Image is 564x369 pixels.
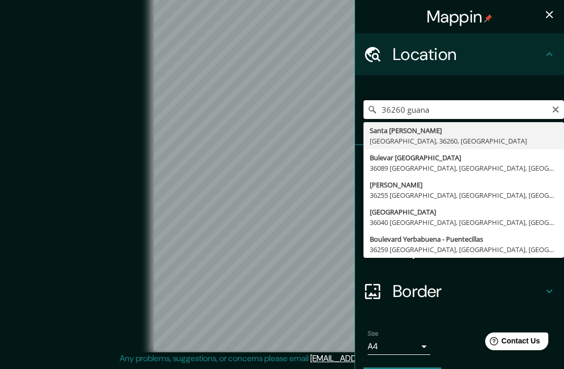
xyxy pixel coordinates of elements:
div: [GEOGRAPHIC_DATA] [370,207,558,217]
h4: Layout [393,239,543,260]
div: Border [355,270,564,312]
div: A4 [368,338,430,355]
div: 36040 [GEOGRAPHIC_DATA], [GEOGRAPHIC_DATA], [GEOGRAPHIC_DATA] [370,217,558,228]
button: Clear [551,104,560,114]
div: [PERSON_NAME] [370,180,558,190]
div: Location [355,33,564,75]
div: Layout [355,229,564,270]
div: 36089 [GEOGRAPHIC_DATA], [GEOGRAPHIC_DATA], [GEOGRAPHIC_DATA] [370,163,558,173]
input: Pick your city or area [363,100,564,119]
div: Bulevar [GEOGRAPHIC_DATA] [370,152,558,163]
div: Boulevard Yerbabuena - Puentecillas [370,234,558,244]
label: Size [368,329,379,338]
p: Any problems, suggestions, or concerns please email . [120,352,441,365]
div: 36259 [GEOGRAPHIC_DATA], [GEOGRAPHIC_DATA], [GEOGRAPHIC_DATA] [370,244,558,255]
div: Pins [355,145,564,187]
div: Style [355,187,564,229]
h4: Mappin [427,6,493,27]
div: [GEOGRAPHIC_DATA], 36260, [GEOGRAPHIC_DATA] [370,136,558,146]
h4: Location [393,44,543,65]
iframe: Help widget launcher [471,328,553,358]
h4: Border [393,281,543,302]
img: pin-icon.png [484,14,492,22]
div: 36255 [GEOGRAPHIC_DATA], [GEOGRAPHIC_DATA], [GEOGRAPHIC_DATA] [370,190,558,200]
div: Santa [PERSON_NAME] [370,125,558,136]
a: [EMAIL_ADDRESS][DOMAIN_NAME] [310,353,439,364]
